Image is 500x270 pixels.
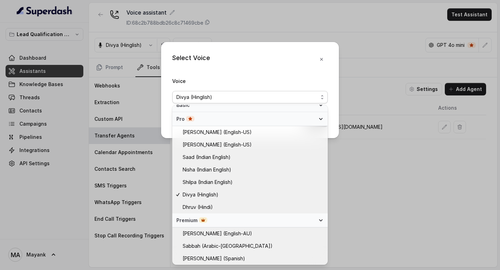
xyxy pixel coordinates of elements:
span: Nisha (Indian English) [183,166,231,174]
span: Dhruv (Hindi) [183,203,213,211]
span: [PERSON_NAME] (Spanish) [183,254,245,263]
button: Divya (Hinglish) [172,91,328,103]
span: [PERSON_NAME] (English-US) [183,128,252,136]
span: Divya (Hinglish) [183,191,218,199]
div: Basic [172,98,328,112]
div: Pro [172,112,328,126]
span: Sabbah (Arabic-[GEOGRAPHIC_DATA]) [183,242,273,250]
span: Basic [176,102,315,109]
span: Shilpa (Indian English) [183,178,233,186]
div: Divya (Hinglish) [172,105,328,265]
div: Premium [172,213,328,227]
span: [PERSON_NAME] (English-AU) [183,229,252,238]
div: Premium [176,217,315,224]
span: Divya (Hinglish) [176,93,212,101]
div: Pro [176,116,315,123]
span: [PERSON_NAME] (English-US) [183,141,252,149]
span: Saad (Indian English) [183,153,231,161]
